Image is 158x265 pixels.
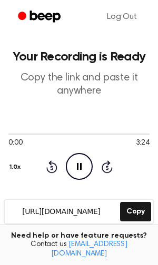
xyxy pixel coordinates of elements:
span: Contact us [6,240,152,259]
h1: Your Recording is Ready [8,50,150,63]
a: Log Out [96,4,147,29]
a: Beep [11,7,70,27]
span: 3:24 [136,138,150,149]
span: 0:00 [8,138,22,149]
button: Copy [120,202,151,221]
button: 1.0x [8,158,24,176]
p: Copy the link and paste it anywhere [8,72,150,98]
a: [EMAIL_ADDRESS][DOMAIN_NAME] [51,241,127,258]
